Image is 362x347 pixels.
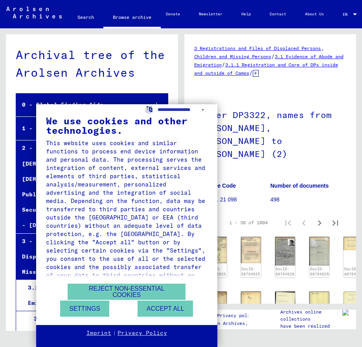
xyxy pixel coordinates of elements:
[46,116,208,135] div: We use cookies and other technologies.
[86,329,111,337] a: Imprint
[138,301,193,317] button: Accept all
[118,329,167,337] a: Privacy Policy
[46,139,208,288] div: This website uses cookies and similar functions to process end device information and personal da...
[60,301,109,317] button: Settings
[68,284,186,300] button: Reject non-essential cookies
